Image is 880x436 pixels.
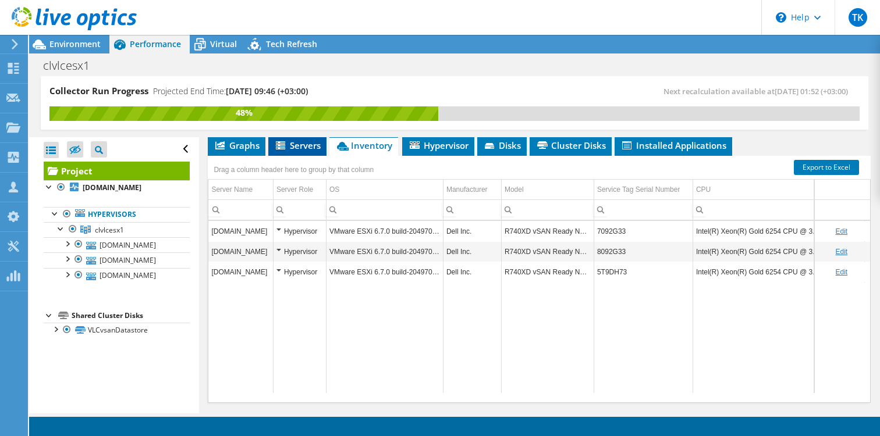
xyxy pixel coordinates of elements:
td: Column Service Tag Serial Number, Value 7092G33 [594,221,693,241]
td: Column Model, Value R740XD vSAN Ready Node [501,262,594,282]
span: Graphs [214,140,260,151]
h1: clvlcesx1 [38,59,108,72]
div: 48% [49,106,438,119]
div: Manufacturer [446,183,488,196]
td: Column Service Tag Serial Number, Value 8092G33 [594,241,693,262]
a: [DOMAIN_NAME] [44,268,190,283]
td: Column CPU, Value Intel(R) Xeon(R) Gold 6254 CPU @ 3.10GHz 309 GHz [693,221,864,241]
div: Model [505,183,524,196]
div: Hypervisor [276,265,323,279]
a: VLCvsanDatastore [44,323,190,338]
span: clvlcesx1 [95,225,124,235]
td: OS Column [326,180,443,200]
div: Service Tag Serial Number [597,183,680,196]
td: Column Server Name, Value vlcesx1srv2.post.lt [208,241,273,262]
td: Column CPU, Value Intel(R) Xeon(R) Gold 6254 CPU @ 3.10GHz 309 GHz [693,262,864,282]
td: Column Manufacturer, Filter cell [443,199,501,220]
td: Column OS, Value VMware ESXi 6.7.0 build-20497097 [326,221,443,241]
div: CPU [696,183,711,196]
span: TK [849,8,867,27]
svg: \n [776,12,786,23]
td: Column Server Role, Value Hypervisor [273,262,326,282]
span: Servers [274,140,321,151]
td: Column Model, Filter cell [501,199,594,220]
span: Environment [49,38,101,49]
b: [DOMAIN_NAME] [83,183,141,192]
span: Tech Refresh [266,38,317,49]
td: Model Column [501,180,594,200]
a: Hypervisors [44,207,190,222]
a: Edit [835,248,847,256]
span: Inventory [335,140,392,151]
td: Column OS, Value VMware ESXi 6.7.0 build-20497097 [326,241,443,262]
div: OS [329,183,339,196]
span: Virtual [210,38,237,49]
a: clvlcesx1 [44,222,190,237]
td: CPU Column [693,180,864,200]
a: [DOMAIN_NAME] [44,237,190,252]
a: Edit [835,268,847,276]
div: Shared Cluster Disks [72,309,190,323]
span: [DATE] 01:52 (+03:00) [775,86,848,97]
a: [DOMAIN_NAME] [44,252,190,267]
td: Server Role Column [273,180,326,200]
td: Column Server Role, Value Hypervisor [273,221,326,241]
span: Disks [483,140,521,151]
span: Next recalculation available at [663,86,854,97]
span: Cluster Disks [535,140,606,151]
td: Column Manufacturer, Value Dell Inc. [443,221,501,241]
div: Server Role [276,183,313,196]
td: Column Server Role, Value Hypervisor [273,241,326,262]
td: Column Server Name, Value vlcesx1srv1.post.lt [208,221,273,241]
td: Column Service Tag Serial Number, Filter cell [594,199,693,220]
div: Hypervisor [276,224,323,238]
span: [DATE] 09:46 (+03:00) [226,85,308,97]
td: Column OS, Filter cell [326,199,443,220]
span: Performance [130,38,181,49]
a: Project [44,162,190,180]
a: [DOMAIN_NAME] [44,180,190,195]
td: Column OS, Value VMware ESXi 6.7.0 build-20497097 [326,262,443,282]
a: Edit [835,227,847,235]
td: Column Server Role, Filter cell [273,199,326,220]
h4: Projected End Time: [153,85,308,98]
td: Manufacturer Column [443,180,501,200]
td: Server Name Column [208,180,273,200]
div: Data grid [208,156,871,403]
td: Column Manufacturer, Value Dell Inc. [443,262,501,282]
td: Service Tag Serial Number Column [594,180,693,200]
div: Server Name [211,183,253,196]
span: Installed Applications [620,140,726,151]
span: Hypervisor [408,140,469,151]
td: Column Manufacturer, Value Dell Inc. [443,241,501,262]
td: Column Model, Value R740XD vSAN Ready Node [501,241,594,262]
td: Column Service Tag Serial Number, Value 5T9DH73 [594,262,693,282]
td: Column Model, Value R740XD vSAN Ready Node [501,221,594,241]
td: Column CPU, Filter cell [693,199,864,220]
td: Column Server Name, Filter cell [208,199,273,220]
div: Hypervisor [276,245,323,259]
a: Export to Excel [794,160,859,175]
td: Column CPU, Value Intel(R) Xeon(R) Gold 6254 CPU @ 3.10GHz 309 GHz [693,241,864,262]
td: Column Server Name, Value vlcesx1srv3.post.lt [208,262,273,282]
div: Drag a column header here to group by that column [211,162,377,178]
